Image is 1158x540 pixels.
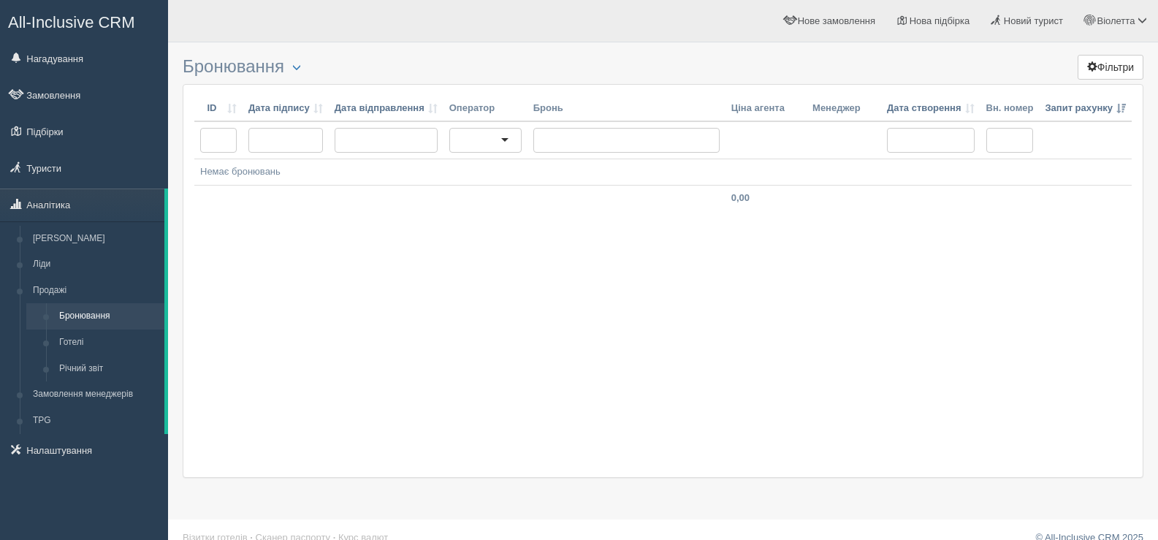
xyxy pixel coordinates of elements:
a: Дата створення [887,102,975,115]
a: Бронювання [53,303,164,330]
td: 0,00 [725,185,807,210]
a: Дата відправлення [335,102,438,115]
button: Фільтри [1078,55,1143,80]
div: Немає бронювань [200,165,1126,179]
span: Новий турист [1004,15,1063,26]
th: Менеджер [807,96,881,122]
a: Ліди [26,251,164,278]
th: Бронь [527,96,725,122]
th: Ціна агента [725,96,807,122]
span: Нове замовлення [798,15,875,26]
th: Оператор [443,96,527,122]
a: TPG [26,408,164,434]
span: Віолетта [1097,15,1135,26]
a: Замовлення менеджерів [26,381,164,408]
a: ID [200,102,237,115]
th: Вн. номер [980,96,1040,122]
span: All-Inclusive CRM [8,13,135,31]
a: Готелі [53,330,164,356]
a: Продажі [26,278,164,304]
a: Запит рахунку [1045,102,1126,115]
a: Дата підпису [248,102,323,115]
h3: Бронювання [183,57,1143,77]
a: Річний звіт [53,356,164,382]
span: Нова підбірка [910,15,970,26]
a: All-Inclusive CRM [1,1,167,41]
a: [PERSON_NAME] [26,226,164,252]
